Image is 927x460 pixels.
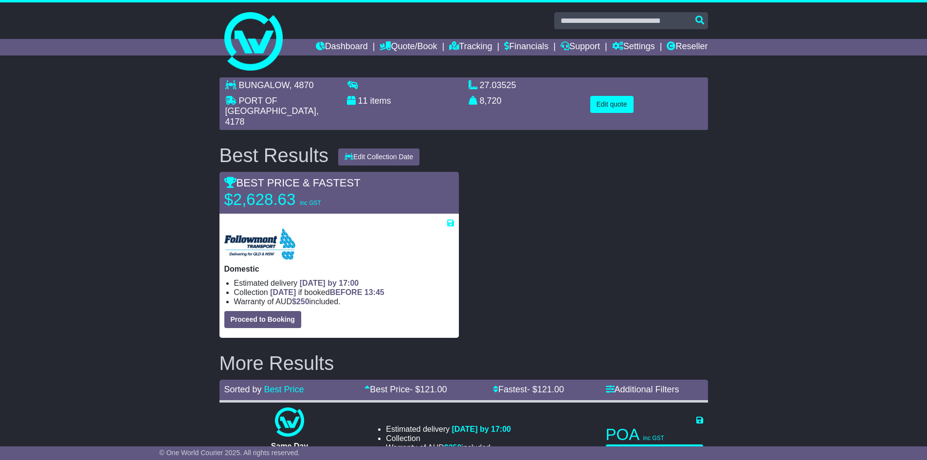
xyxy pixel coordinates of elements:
img: One World Courier: Same Day Nationwide(quotes take 0.5-1 hour) [275,407,304,437]
span: $ [292,297,309,306]
button: Edit quote [590,96,634,113]
button: Proceed to Booking [224,311,301,328]
span: - $ [527,385,564,394]
a: Financials [504,39,548,55]
span: 11 [358,96,368,106]
span: , 4178 [225,106,319,127]
li: Warranty of AUD included. [386,443,511,452]
span: items [370,96,391,106]
a: Quote/Book [380,39,437,55]
span: [DATE] by 17:00 [300,279,359,287]
li: Estimated delivery [386,424,511,434]
span: inc GST [643,435,664,442]
button: Edit Collection Date [338,148,419,166]
span: Sorted by [224,385,262,394]
a: Fastest- $121.00 [493,385,564,394]
div: Best Results [215,145,334,166]
li: Warranty of AUD included. [234,297,454,306]
li: Collection [234,288,454,297]
a: Best Price [264,385,304,394]
span: inc GST [300,200,321,206]
li: Collection [386,434,511,443]
a: Support [561,39,600,55]
span: [DATE] [270,288,296,296]
p: Domestic [224,264,454,274]
span: , 4870 [290,80,314,90]
span: if booked [270,288,384,296]
span: © One World Courier 2025. All rights reserved. [160,449,300,457]
span: 13:45 [364,288,384,296]
span: BEFORE [330,288,363,296]
span: BUNGALOW [239,80,290,90]
a: Settings [612,39,655,55]
span: 121.00 [537,385,564,394]
li: Estimated delivery [234,278,454,288]
span: PORT OF [GEOGRAPHIC_DATA] [225,96,316,116]
span: 121.00 [420,385,447,394]
p: $2,628.63 [224,190,346,209]
a: Additional Filters [606,385,679,394]
a: Tracking [449,39,492,55]
span: 8,720 [480,96,502,106]
p: POA [606,425,703,444]
span: 250 [296,297,309,306]
img: Followmont Transport: Domestic [224,228,295,259]
span: - $ [410,385,447,394]
span: 27.03525 [480,80,516,90]
span: [DATE] by 17:00 [452,425,511,433]
span: BEST PRICE & FASTEST [224,177,361,189]
span: $ [444,443,462,452]
a: Best Price- $121.00 [364,385,447,394]
h2: More Results [219,352,708,374]
a: Dashboard [316,39,368,55]
span: 250 [449,443,462,452]
a: Reseller [667,39,708,55]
